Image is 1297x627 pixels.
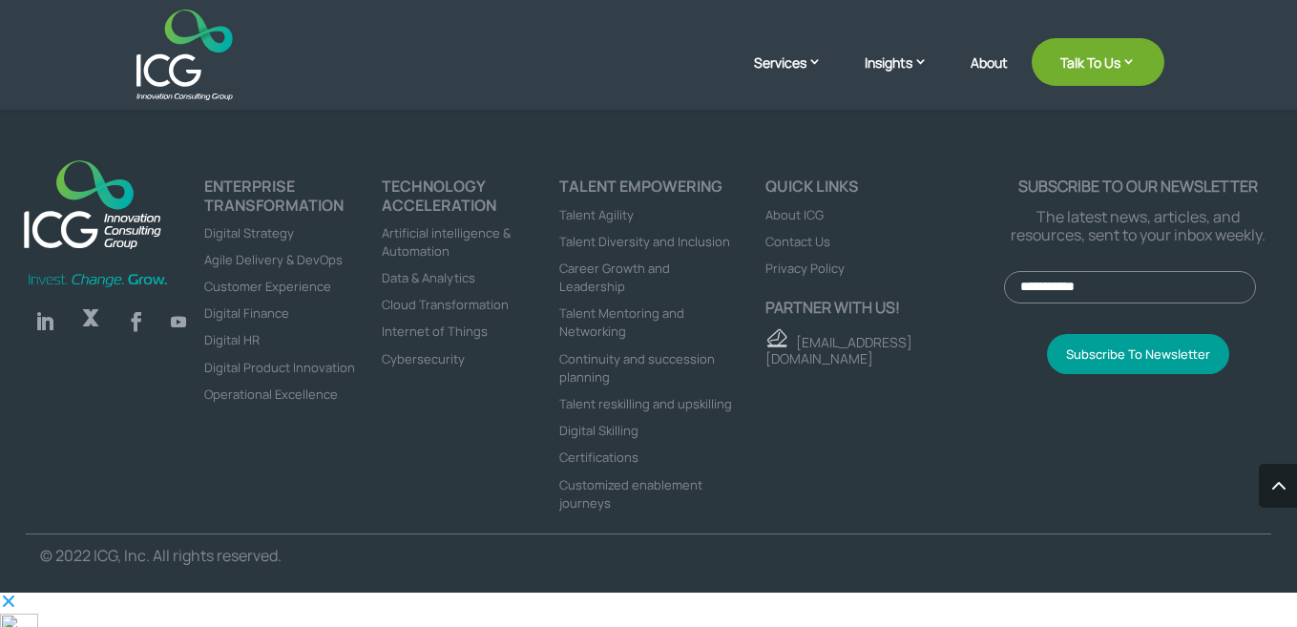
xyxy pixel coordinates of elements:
[765,206,824,223] a: About ICG
[765,299,1005,317] p: Partner with us!
[163,306,194,337] a: Follow on Youtube
[559,233,730,250] a: Talent Diversity and Inclusion
[559,422,638,439] a: Digital Skilling
[72,303,110,341] a: Follow on X
[26,303,64,341] a: Follow on LinkedIn
[382,178,559,222] h4: TECHNOLOGY ACCELERATION
[865,52,947,100] a: Insights
[204,331,260,348] a: Digital HR
[765,260,845,277] a: Privacy Policy
[13,150,172,257] img: ICG-new logo (1)
[971,55,1008,100] a: About
[13,150,172,261] a: logo_footer
[559,304,684,340] a: Talent Mentoring and Networking
[1004,178,1271,196] p: Subscribe to our newsletter
[382,296,509,313] a: Cloud Transformation
[1004,208,1271,244] p: The latest news, articles, and resources, sent to your inbox weekly.
[136,10,233,100] img: ICG
[382,323,488,340] a: Internet of Things
[382,224,511,260] a: Artificial intelligence & Automation
[559,476,702,512] a: Customized enablement journeys
[559,395,732,412] a: Talent reskilling and upskilling
[559,350,715,386] a: Continuity and succession planning
[559,178,737,204] h4: Talent Empowering
[204,304,289,322] a: Digital Finance
[382,269,475,286] a: Data & Analytics
[204,178,382,222] h4: ENTERPRISE TRANSFORMATION
[40,547,615,565] p: © 2022 ICG, Inc. All rights reserved.
[1066,345,1210,363] span: Subscribe To Newsletter
[979,421,1297,627] iframe: Chat Widget
[765,233,830,250] a: Contact Us
[559,260,670,295] a: Career Growth and Leadership
[204,278,331,295] a: Customer Experience
[204,224,294,241] a: Digital Strategy
[1032,38,1164,86] a: Talk To Us
[382,350,465,367] a: Cybersecurity
[204,359,355,376] a: Digital Product Innovation
[765,178,1005,204] h4: Quick links
[117,303,156,341] a: Follow on Facebook
[204,386,338,403] a: Operational Excellence
[204,251,343,268] a: Agile Delivery & DevOps
[26,272,170,290] img: Invest-Change-Grow-Green
[765,333,912,367] a: [EMAIL_ADDRESS][DOMAIN_NAME]
[559,206,634,223] a: Talent Agility
[765,328,787,347] img: email - ICG
[1047,334,1229,374] button: Subscribe To Newsletter
[754,52,841,100] a: Services
[559,449,638,466] a: Certifications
